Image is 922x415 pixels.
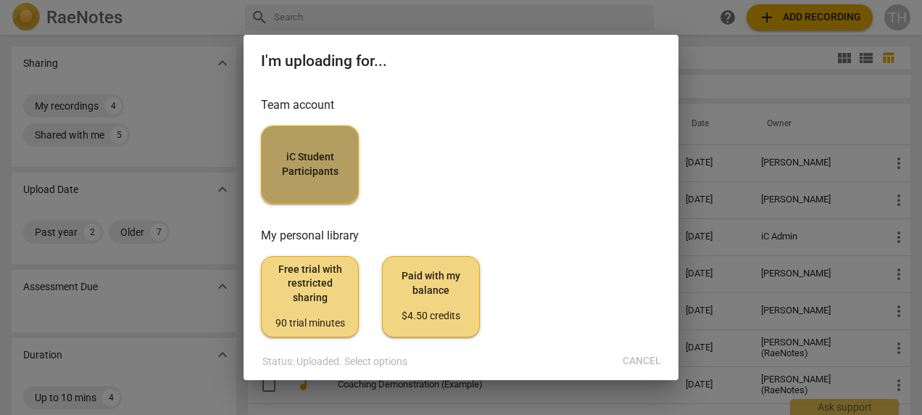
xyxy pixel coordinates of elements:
[273,150,346,178] span: iC Student Participants
[273,263,346,331] span: Free trial with restricted sharing
[394,269,468,324] span: Paid with my balance
[261,256,359,337] button: Free trial with restricted sharing90 trial minutes
[261,96,661,114] h3: Team account
[261,126,359,204] button: iC Student Participants
[261,52,661,70] h2: I'm uploading for...
[262,354,407,369] p: Status: Uploaded. Select options
[394,309,468,324] div: $4.50 credits
[261,227,661,245] h3: My personal library
[273,316,346,331] div: 90 trial minutes
[382,256,480,337] button: Paid with my balance$4.50 credits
